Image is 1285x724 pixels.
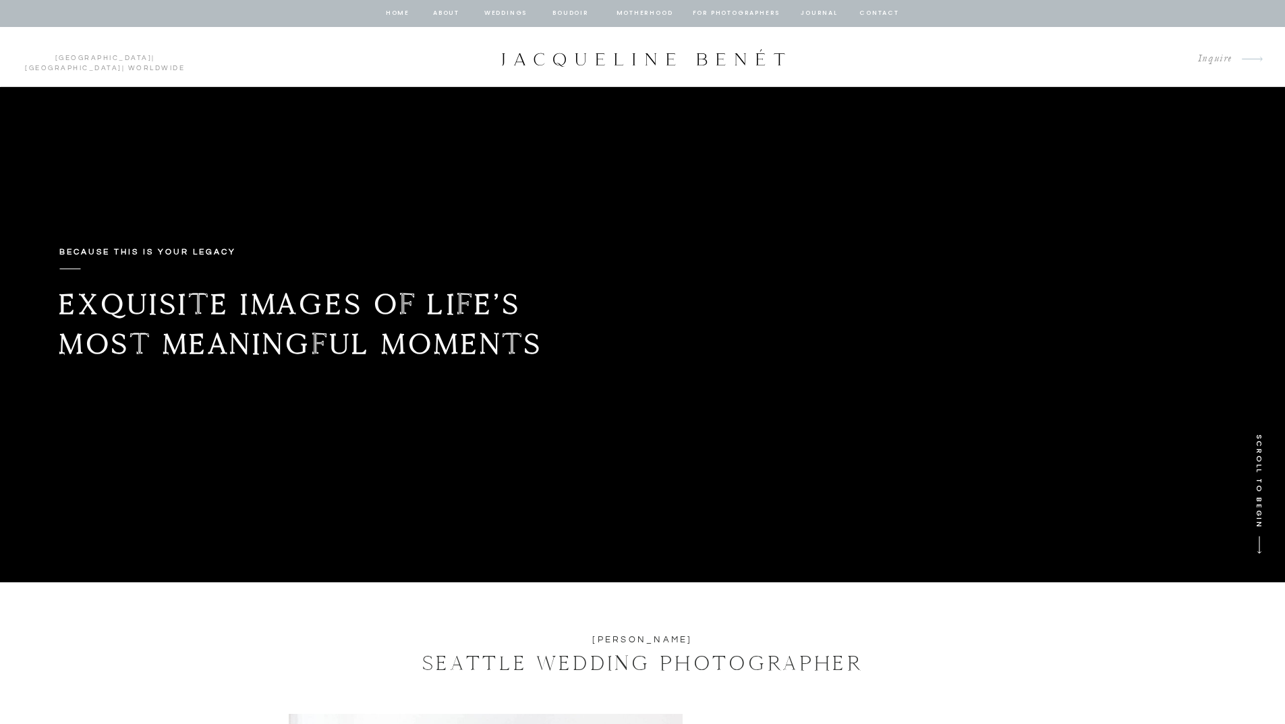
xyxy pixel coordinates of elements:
a: contact [858,7,901,20]
a: Motherhood [617,7,673,20]
b: Exquisite images of life’s most meaningful moments [59,286,543,362]
a: [GEOGRAPHIC_DATA] [25,65,122,72]
b: Because this is your legacy [59,248,236,256]
a: about [432,7,461,20]
p: | | Worldwide [19,53,191,61]
a: Inquire [1187,50,1232,68]
a: for photographers [693,7,780,20]
a: [GEOGRAPHIC_DATA] [55,55,152,61]
h2: [PERSON_NAME] [514,632,772,647]
p: SCROLL TO BEGIN [1249,435,1265,549]
a: journal [799,7,840,20]
h1: SEATTLE WEDDING PHOTOGRAPHER [380,647,906,679]
a: BOUDOIR [552,7,590,20]
a: home [385,7,411,20]
a: Weddings [483,7,529,20]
